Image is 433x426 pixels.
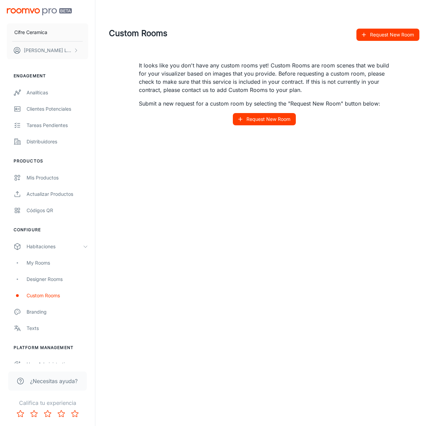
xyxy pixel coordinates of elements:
p: Cifre Ceramica [14,29,47,36]
p: [PERSON_NAME] Llobat [24,47,72,54]
div: Clientes potenciales [27,105,88,113]
div: Tareas pendientes [27,122,88,129]
p: Submit a new request for a custom room by selecting the "Request New Room" button below: [139,99,389,108]
button: [PERSON_NAME] Llobat [7,42,88,59]
button: Request New Room [233,113,296,125]
button: Cifre Ceramica [7,23,88,41]
h4: Custom Rooms [109,27,356,40]
button: Request New Room [356,29,419,41]
div: Analíticas [27,89,88,96]
p: It looks like you don't have any custom rooms yet! Custom Rooms are room scenes that we build for... [139,61,389,94]
div: Distribuidores [27,138,88,145]
img: Roomvo PRO Beta [7,8,72,15]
